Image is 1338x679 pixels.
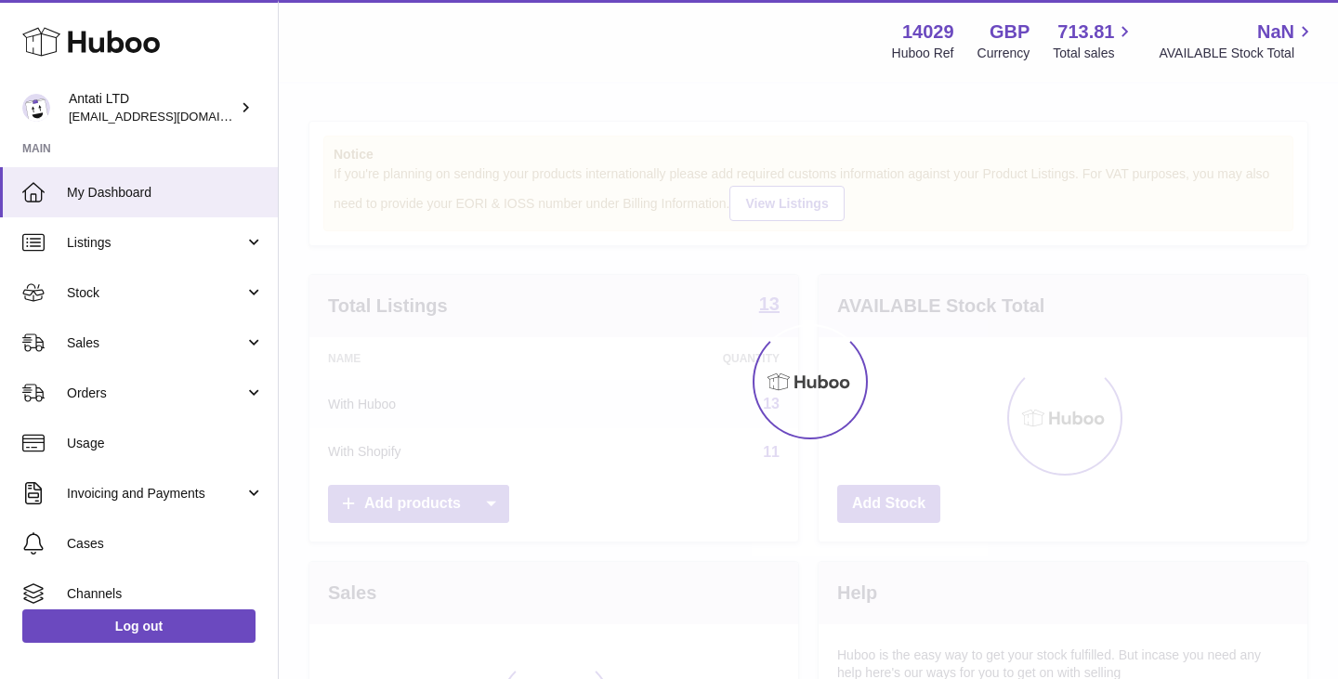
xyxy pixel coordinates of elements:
span: Sales [67,334,244,352]
span: Stock [67,284,244,302]
div: Antati LTD [69,90,236,125]
img: toufic@antatiskin.com [22,94,50,122]
span: NaN [1257,20,1294,45]
span: Cases [67,535,264,553]
strong: GBP [990,20,1030,45]
span: Invoicing and Payments [67,485,244,503]
a: NaN AVAILABLE Stock Total [1159,20,1316,62]
span: [EMAIL_ADDRESS][DOMAIN_NAME] [69,109,273,124]
span: AVAILABLE Stock Total [1159,45,1316,62]
span: Channels [67,585,264,603]
span: My Dashboard [67,184,264,202]
span: Listings [67,234,244,252]
div: Huboo Ref [892,45,954,62]
span: Orders [67,385,244,402]
span: Usage [67,435,264,452]
strong: 14029 [902,20,954,45]
a: 713.81 Total sales [1053,20,1135,62]
span: 713.81 [1057,20,1114,45]
div: Currency [977,45,1030,62]
a: Log out [22,609,256,643]
span: Total sales [1053,45,1135,62]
